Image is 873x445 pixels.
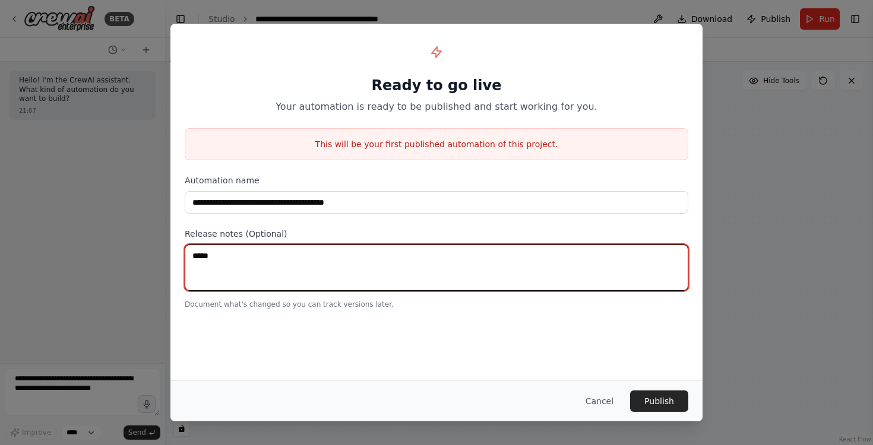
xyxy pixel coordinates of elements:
[185,138,688,150] p: This will be your first published automation of this project.
[185,174,688,186] label: Automation name
[185,76,688,95] h1: Ready to go live
[185,300,688,309] p: Document what's changed so you can track versions later.
[576,390,623,412] button: Cancel
[185,228,688,240] label: Release notes (Optional)
[185,100,688,114] p: Your automation is ready to be published and start working for you.
[630,390,688,412] button: Publish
